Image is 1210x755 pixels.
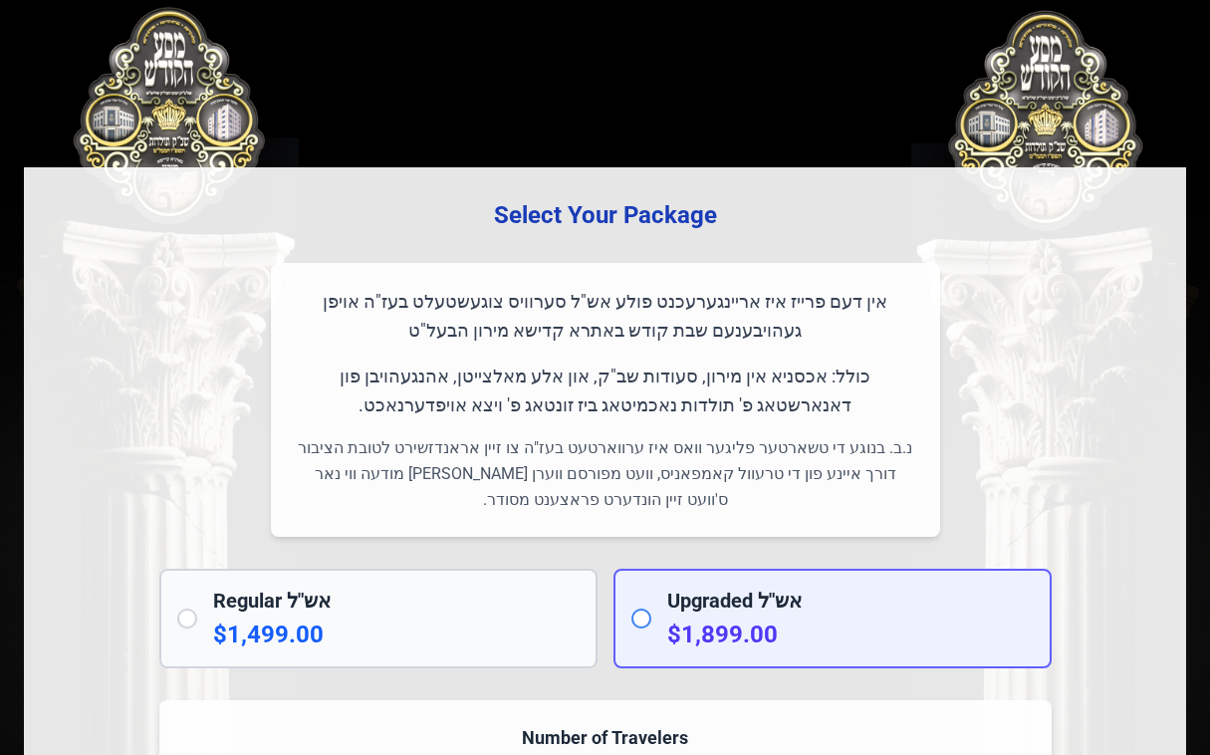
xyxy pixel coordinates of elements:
[56,199,1154,231] h3: Select Your Package
[667,587,1034,615] h2: Upgraded אש"ל
[667,619,1034,650] p: $1,899.00
[295,287,916,346] p: אין דעם פרייז איז אריינגערעכנט פולע אש"ל סערוויס צוגעשטעלט בעז"ה אויפן געהויבענעם שבת קודש באתרא ...
[213,619,580,650] p: $1,499.00
[183,724,1028,752] h4: Number of Travelers
[295,362,916,420] p: כולל: אכסניא אין מירון, סעודות שב"ק, און אלע מאלצייטן, אהנגעהויבן פון דאנארשטאג פ' תולדות נאכמיטא...
[213,587,580,615] h2: Regular אש"ל
[295,435,916,513] p: נ.ב. בנוגע די טשארטער פליגער וואס איז ערווארטעט בעז"ה צו זיין אראנדזשירט לטובת הציבור דורך איינע ...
